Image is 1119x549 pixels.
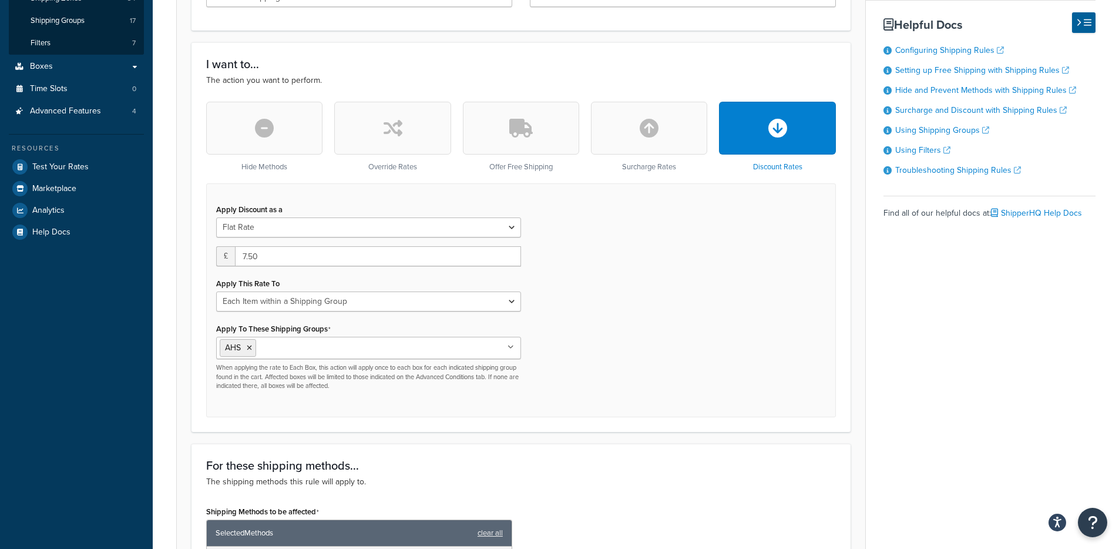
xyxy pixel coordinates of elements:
li: Shipping Groups [9,10,144,32]
h3: Helpful Docs [883,18,1096,31]
a: Filters7 [9,32,144,54]
label: Shipping Methods to be affected [206,507,319,517]
h3: For these shipping methods... [206,459,836,472]
a: Surcharge and Discount with Shipping Rules [895,104,1067,116]
span: Test Your Rates [32,162,89,172]
span: Selected Methods [216,525,472,541]
p: The shipping methods this rule will apply to. [206,476,836,488]
a: Advanced Features4 [9,101,144,122]
li: Filters [9,32,144,54]
a: Configuring Shipping Rules [895,44,1004,56]
div: Resources [9,143,144,153]
span: Marketplace [32,184,76,194]
a: Using Shipping Groups [895,124,989,136]
span: Time Slots [30,84,68,94]
a: Boxes [9,56,144,78]
a: Analytics [9,200,144,221]
span: Boxes [30,62,53,72]
p: The action you want to perform. [206,74,836,87]
span: Filters [31,38,51,48]
button: Hide Help Docs [1072,12,1096,33]
a: ShipperHQ Help Docs [991,207,1082,219]
span: Help Docs [32,227,70,237]
span: 17 [130,16,136,26]
li: Advanced Features [9,101,144,122]
span: Analytics [32,206,65,216]
span: AHS [225,342,241,354]
div: Find all of our helpful docs at: [883,196,1096,222]
a: Test Your Rates [9,156,144,178]
div: Override Rates [334,102,451,172]
span: Advanced Features [30,106,101,116]
a: Shipping Groups17 [9,10,144,32]
a: Troubleshooting Shipping Rules [895,164,1021,176]
div: Discount Rates [719,102,835,172]
a: Time Slots0 [9,78,144,100]
p: When applying the rate to Each Box, this action will apply once to each box for each indicated sh... [216,363,521,390]
div: Surcharge Rates [591,102,707,172]
span: £ [216,246,235,266]
span: Shipping Groups [31,16,85,26]
a: Help Docs [9,222,144,243]
a: Hide and Prevent Methods with Shipping Rules [895,84,1076,96]
label: Apply Discount as a [216,205,283,214]
label: Apply This Rate To [216,279,280,288]
span: 7 [132,38,136,48]
a: clear all [478,525,503,541]
a: Setting up Free Shipping with Shipping Rules [895,64,1069,76]
span: 4 [132,106,136,116]
button: Open Resource Center [1078,508,1107,537]
div: Hide Methods [206,102,322,172]
a: Marketplace [9,178,144,199]
div: Offer Free Shipping [463,102,579,172]
span: 0 [132,84,136,94]
h3: I want to... [206,58,836,71]
a: Using Filters [895,144,950,156]
label: Apply To These Shipping Groups [216,324,331,334]
li: Time Slots [9,78,144,100]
